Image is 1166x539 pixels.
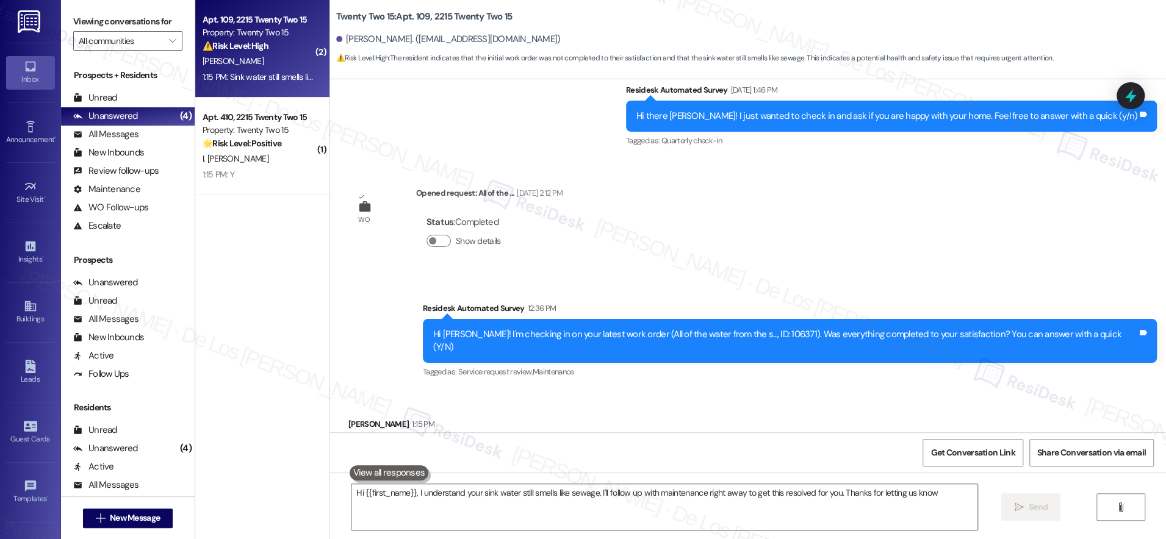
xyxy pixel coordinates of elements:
div: All Messages [73,313,139,326]
div: Tagged as: [626,132,1157,149]
a: Inbox [6,56,55,89]
div: Property: Twenty Two 15 [203,124,315,137]
div: 1:15 PM [409,418,434,430]
div: WO Follow-ups [73,201,148,214]
div: Active [73,460,114,473]
span: I. [PERSON_NAME] [203,153,268,164]
div: Unanswered [73,276,138,289]
a: Insights • [6,236,55,269]
span: New Message [110,512,160,524]
b: Twenty Two 15: Apt. 109, 2215 Twenty Two 15 [336,10,513,23]
a: Guest Cards [6,416,55,449]
strong: 🌟 Risk Level: Positive [203,138,281,149]
span: Send [1029,501,1048,513]
div: Maintenance [73,183,140,196]
strong: ⚠️ Risk Level: High [336,53,389,63]
button: Send [1001,493,1060,521]
div: 12:36 PM [525,302,556,315]
label: Show details [456,235,501,248]
button: Get Conversation Link [923,439,1023,466]
textarea: Hi {{first_name}}, I understand your sink water still smells like sewage. I'll follow up with mai... [351,484,977,530]
div: 1:15 PM: Sink water still smells like sewage [203,71,345,82]
span: • [44,193,46,202]
div: Hi [PERSON_NAME]! I'm checking in on your latest work order (All of the water from the s..., ID: ... [433,328,1137,354]
i:  [1116,502,1125,512]
b: Status [426,216,454,228]
a: Buildings [6,296,55,329]
button: Share Conversation via email [1029,439,1154,466]
div: Residents [61,401,195,414]
label: Viewing conversations for [73,12,182,31]
div: Prospects + Residents [61,69,195,82]
div: Unanswered [73,110,138,123]
i:  [96,513,105,523]
span: • [47,493,49,501]
div: Active [73,349,114,362]
div: [DATE] 2:12 PM [514,187,563,199]
div: Property: Twenty Two 15 [203,26,315,39]
div: Unread [73,294,117,307]
span: • [54,134,56,142]
i:  [169,36,176,46]
i:  [1014,502,1023,512]
a: Site Visit • [6,176,55,209]
span: : The resident indicates that the initial work order was not completed to their satisfaction and ... [336,52,1053,65]
div: Escalate [73,220,121,232]
div: Prospects [61,254,195,266]
div: [PERSON_NAME]. ([EMAIL_ADDRESS][DOMAIN_NAME]) [336,33,561,46]
div: Unanswered [73,442,138,455]
span: Maintenance [533,366,574,377]
div: Apt. 410, 2215 Twenty Two 15 [203,111,315,124]
div: : Completed [426,213,506,232]
div: New Inbounds [73,331,144,344]
div: [DATE] 1:46 PM [728,84,778,96]
div: Residesk Automated Survey [626,84,1157,101]
div: Unread [73,91,117,104]
div: Review follow-ups [73,165,159,177]
div: (4) [177,107,195,126]
input: All communities [79,31,163,51]
div: Follow Ups [73,368,129,380]
div: Hi there [PERSON_NAME]! I just wanted to check in and ask if you are happy with your home. Feel f... [636,110,1137,123]
strong: ⚠️ Risk Level: High [203,40,268,51]
span: Share Conversation via email [1037,446,1146,459]
span: • [42,253,44,262]
div: 1:15 PM: Y [203,169,234,180]
div: All Messages [73,479,139,491]
div: WO [358,213,370,226]
div: Tagged as: [423,363,1157,380]
span: Quarterly check-in [661,135,722,146]
button: New Message [83,509,173,528]
div: Unread [73,424,117,437]
div: Apt. 109, 2215 Twenty Two 15 [203,13,315,26]
div: (4) [177,439,195,458]
div: Opened request: All of the ... [416,187,563,204]
span: [PERSON_NAME] [203,55,264,66]
div: New Inbounds [73,146,144,159]
span: Service request review , [458,366,533,377]
div: All Messages [73,128,139,141]
a: Templates • [6,476,55,509]
span: Get Conversation Link [930,446,1015,459]
div: [PERSON_NAME] [348,418,445,435]
a: Leads [6,356,55,389]
img: ResiDesk Logo [18,10,43,33]
div: Residesk Automated Survey [423,302,1157,319]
